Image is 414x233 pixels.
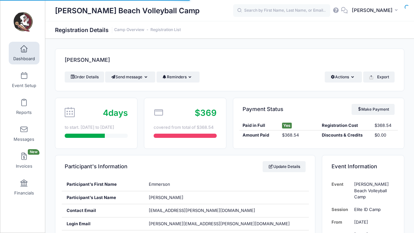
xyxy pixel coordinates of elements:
span: Messages [14,137,34,142]
a: Event Setup [9,69,39,91]
a: Update Details [263,161,306,172]
a: Registration List [150,28,181,32]
div: $368.54 [279,132,319,139]
span: Event Setup [12,83,36,88]
span: [PERSON_NAME][EMAIL_ADDRESS][PERSON_NAME][DOMAIN_NAME] [149,221,290,227]
button: Export [363,72,395,83]
div: days [103,106,128,119]
div: Amount Paid [239,132,279,139]
td: Session [332,203,351,216]
div: Registration Cost [319,122,371,129]
div: Contact Email [62,204,144,217]
button: Reminders [157,72,200,83]
span: Emmerson [149,182,170,187]
span: 4 [103,108,108,118]
td: From [332,216,351,228]
a: Messages [9,122,39,145]
div: to start. [DATE] to [DATE] [65,124,128,131]
span: [PERSON_NAME] [352,7,393,14]
td: [DATE] [351,216,395,228]
div: $368.54 [371,122,398,129]
span: Yes [282,123,292,128]
span: Financials [14,190,34,196]
td: Elite ID Camp [351,203,395,216]
a: Dashboard [9,42,39,64]
td: Event [332,178,351,203]
h1: Registration Details [55,27,181,33]
a: Make Payment [352,104,395,115]
div: Participant's Last Name [62,191,144,204]
input: Search by First Name, Last Name, or Email... [233,4,330,17]
button: Actions [325,72,362,83]
a: Camp Overview [114,28,144,32]
span: Invoices [16,163,32,169]
div: Paid in Full [239,122,279,129]
button: [PERSON_NAME] [348,3,404,18]
div: covered from total of $368.54 [154,124,217,131]
a: Order Details [65,72,104,83]
h1: [PERSON_NAME] Beach Volleyball Camp [55,3,200,18]
td: [PERSON_NAME] Beach Volleyball Camp [351,178,395,203]
span: New [28,149,39,155]
a: Financials [9,176,39,199]
h4: [PERSON_NAME] [65,51,110,70]
img: Brooke Niles Beach Volleyball Camp [11,10,35,34]
a: Brooke Niles Beach Volleyball Camp [0,7,46,38]
div: Login Email [62,217,144,230]
span: [EMAIL_ADDRESS][PERSON_NAME][DOMAIN_NAME] [149,208,255,213]
a: Reports [9,95,39,118]
h4: Payment Status [243,100,283,118]
div: Discounts & Credits [319,132,371,139]
h4: Participant's Information [65,158,127,176]
span: [PERSON_NAME] [149,195,183,200]
span: Reports [16,110,32,115]
span: Dashboard [13,56,35,61]
div: Participant's First Name [62,178,144,191]
h4: Event Information [332,158,377,176]
button: Send message [105,72,155,83]
a: InvoicesNew [9,149,39,172]
div: $0.00 [371,132,398,139]
span: $369 [195,108,217,118]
